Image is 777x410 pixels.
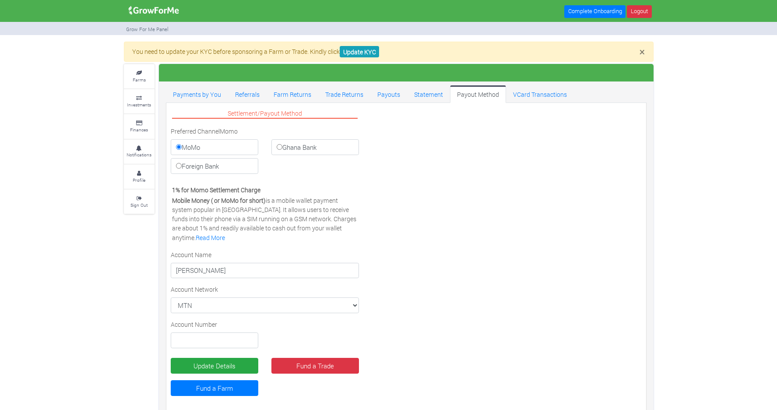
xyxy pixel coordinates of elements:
a: Profile [124,165,155,189]
p: Settlement/Payout Method [172,109,358,119]
a: Investments [124,89,155,113]
a: Referrals [228,85,267,103]
a: Read More [196,233,225,242]
button: Close [640,47,645,57]
img: growforme image [126,2,182,19]
a: Payments by You [166,85,228,103]
a: Payout Method [450,85,506,103]
small: Finances [130,127,148,133]
a: Farm Returns [267,85,318,103]
a: Payouts [370,85,407,103]
input: Ghana Bank [277,144,282,150]
b: Mobile Money ( or MoMo for short) [172,196,266,205]
a: Fund a Farm [171,380,258,396]
label: Account Name [171,250,211,259]
button: Update Details [171,358,258,374]
a: Logout [627,5,651,18]
div: Momo [164,127,366,177]
a: VCard Transactions [506,85,574,103]
a: Notifications [124,140,155,164]
label: Account Network [171,285,218,294]
label: MoMo [171,139,258,155]
span: × [640,45,645,58]
p: You need to update your KYC before sponsoring a Farm or Trade. Kindly click [132,47,644,56]
p: is a mobile wallet payment system popular in [GEOGRAPHIC_DATA]. It allows users to receive funds ... [172,196,358,242]
label: Preferred Channel [171,127,220,136]
small: Investments [127,102,151,108]
label: Account Number [171,320,217,329]
a: Fund a Trade [271,358,359,374]
a: Statement [407,85,450,103]
a: Update KYC [340,46,379,58]
small: Sign Out [130,202,148,208]
input: Foreign Bank [176,163,182,169]
label: Ghana Bank [271,139,359,155]
small: Farms [133,77,146,83]
a: Sign Out [124,190,155,214]
small: Grow For Me Panel [126,26,169,32]
a: Trade Returns [318,85,370,103]
a: Farms [124,64,155,88]
small: Profile [133,177,145,183]
input: MoMo [176,144,182,150]
b: 1% for Momo Settlement Charge [172,186,260,194]
a: Complete Onboarding [564,5,626,18]
small: Notifications [127,152,151,158]
label: Foreign Bank [171,158,258,174]
a: Finances [124,114,155,138]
